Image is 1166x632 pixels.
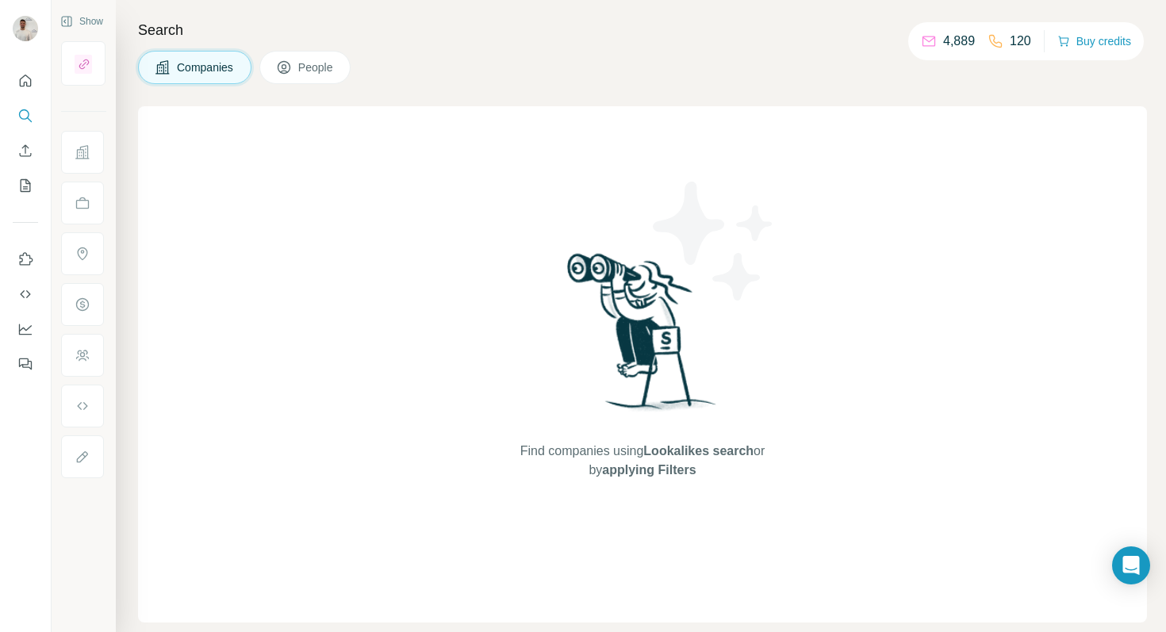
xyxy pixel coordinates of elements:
button: Dashboard [13,315,38,343]
img: Avatar [13,16,38,41]
button: Feedback [13,350,38,378]
button: Quick start [13,67,38,95]
p: 4,889 [943,32,975,51]
span: Find companies using or by [516,442,769,480]
img: Surfe Illustration - Stars [642,170,785,312]
button: Search [13,102,38,130]
span: applying Filters [602,463,696,477]
span: Companies [177,59,235,75]
button: Buy credits [1057,30,1131,52]
p: 120 [1010,32,1031,51]
span: Lookalikes search [643,444,754,458]
button: Enrich CSV [13,136,38,165]
button: Use Surfe on LinkedIn [13,245,38,274]
div: Open Intercom Messenger [1112,546,1150,584]
button: Use Surfe API [13,280,38,308]
img: Surfe Illustration - Woman searching with binoculars [560,249,725,426]
button: Show [49,10,114,33]
h4: Search [138,19,1147,41]
span: People [298,59,335,75]
button: My lists [13,171,38,200]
